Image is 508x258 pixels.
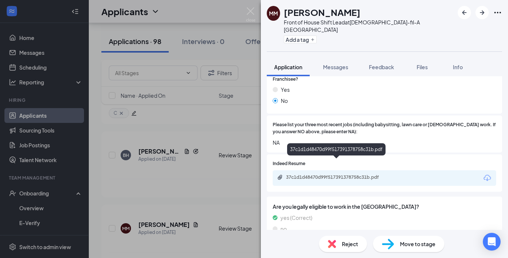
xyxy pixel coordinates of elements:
span: NA [273,138,496,147]
button: ArrowRight [475,6,489,19]
svg: Paperclip [277,174,283,180]
span: No [281,97,288,105]
span: Info [453,64,463,70]
svg: Plus [310,37,315,42]
svg: Ellipses [493,8,502,17]
svg: ArrowLeftNew [460,8,469,17]
a: Paperclip37c1d1d48470d99f517391378758c31b.pdf [277,174,397,181]
svg: ArrowRight [478,8,487,17]
span: Yes [281,86,290,94]
button: ArrowLeftNew [458,6,471,19]
span: yes (Correct) [280,214,312,222]
span: Messages [323,64,348,70]
div: 37c1d1d48470d99f517391378758c31b.pdf [287,143,386,155]
span: Please list your three most recent jobs (including babysitting, lawn care or [DEMOGRAPHIC_DATA] w... [273,121,496,135]
span: Move to stage [400,240,435,248]
div: Open Intercom Messenger [483,233,501,251]
span: Are you legally eligible to work in the [GEOGRAPHIC_DATA]? [273,202,496,211]
span: Reject [342,240,358,248]
span: Feedback [369,64,394,70]
span: Application [274,64,302,70]
span: Indeed Resume [273,160,305,167]
button: PlusAdd a tag [284,36,317,43]
span: Files [417,64,428,70]
svg: Download [483,174,492,182]
div: 37c1d1d48470d99f517391378758c31b.pdf [286,174,390,180]
span: no [280,225,287,233]
div: MM [269,10,278,17]
h1: [PERSON_NAME] [284,6,360,19]
div: Front of House Shift Lead at [DEMOGRAPHIC_DATA]-fil-A [GEOGRAPHIC_DATA] [284,19,454,33]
